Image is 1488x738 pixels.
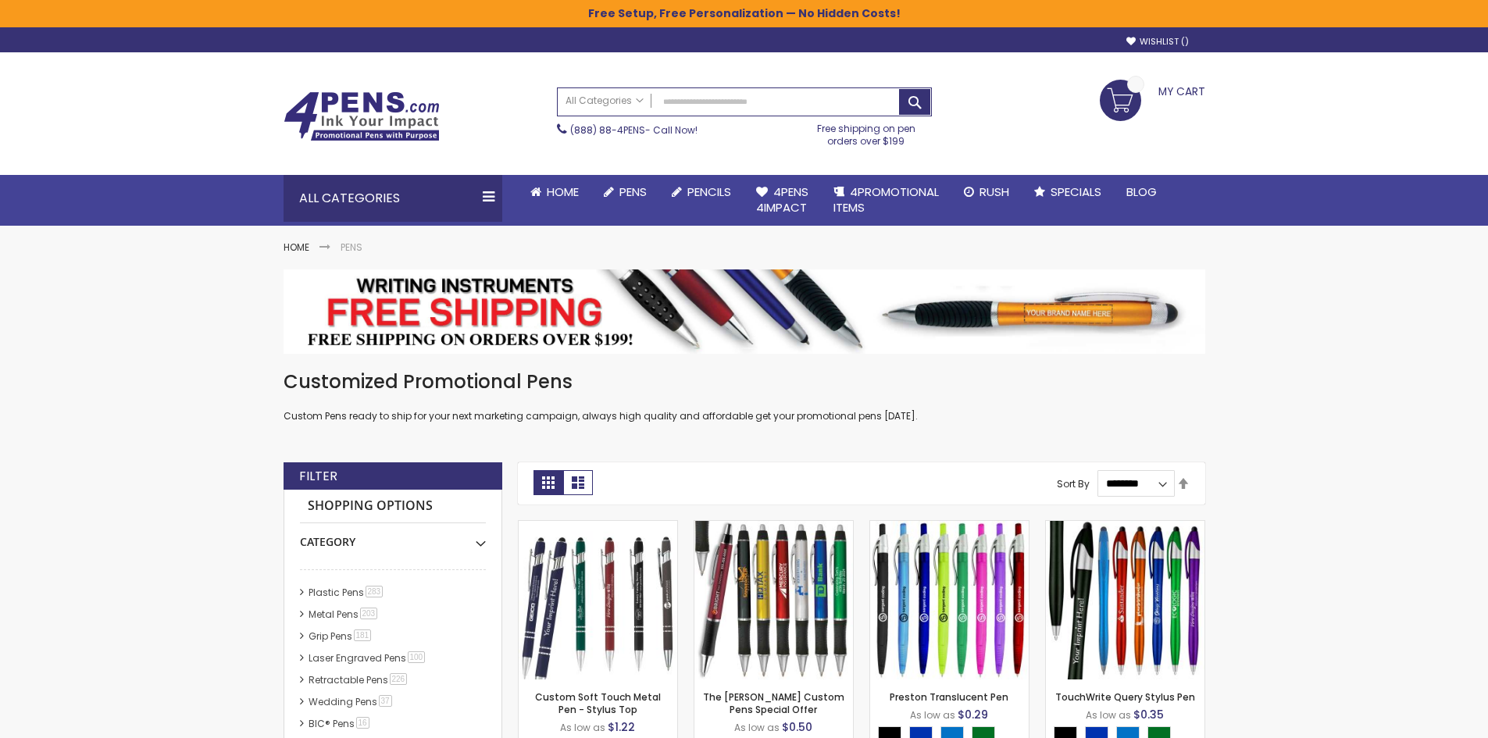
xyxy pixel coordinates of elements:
a: The [PERSON_NAME] Custom Pens Special Offer [703,690,844,716]
a: 4Pens4impact [744,175,821,226]
a: Custom Soft Touch Metal Pen - Stylus Top [519,520,677,533]
a: Laser Engraved Pens100 [305,651,431,665]
a: Custom Soft Touch Metal Pen - Stylus Top [535,690,661,716]
div: Free shipping on pen orders over $199 [801,116,932,148]
span: 16 [356,717,369,729]
span: Pencils [687,184,731,200]
span: Specials [1051,184,1101,200]
img: TouchWrite Query Stylus Pen [1046,521,1204,679]
span: 4Pens 4impact [756,184,808,216]
img: 4Pens Custom Pens and Promotional Products [284,91,440,141]
a: Home [284,241,309,254]
span: 100 [408,651,426,663]
strong: Grid [533,470,563,495]
a: Pencils [659,175,744,209]
a: Metal Pens203 [305,608,384,621]
a: Retractable Pens226 [305,673,413,686]
img: Pens [284,269,1205,354]
strong: Shopping Options [300,490,486,523]
span: Home [547,184,579,200]
span: $1.22 [608,719,635,735]
span: 203 [360,608,378,619]
a: Wishlist [1126,36,1189,48]
div: All Categories [284,175,502,222]
a: BIC® Pens16 [305,717,375,730]
span: $0.29 [958,707,988,722]
span: $0.35 [1133,707,1164,722]
strong: Filter [299,468,337,485]
a: TouchWrite Query Stylus Pen [1055,690,1195,704]
a: Home [518,175,591,209]
span: As low as [1086,708,1131,722]
div: Category [300,523,486,550]
span: 4PROMOTIONAL ITEMS [833,184,939,216]
strong: Pens [341,241,362,254]
a: Rush [951,175,1022,209]
span: Rush [980,184,1009,200]
a: Grip Pens181 [305,629,377,643]
a: All Categories [558,88,651,114]
a: Blog [1114,175,1169,209]
span: As low as [910,708,955,722]
a: TouchWrite Query Stylus Pen [1046,520,1204,533]
span: 181 [354,629,372,641]
span: 283 [366,586,384,597]
a: Plastic Pens283 [305,586,389,599]
span: As low as [734,721,780,734]
a: 4PROMOTIONALITEMS [821,175,951,226]
span: 226 [390,673,408,685]
a: (888) 88-4PENS [570,123,645,137]
div: Custom Pens ready to ship for your next marketing campaign, always high quality and affordable ge... [284,369,1205,423]
span: Pens [619,184,647,200]
span: As low as [560,721,605,734]
a: Preston Translucent Pen [870,520,1029,533]
h1: Customized Promotional Pens [284,369,1205,394]
a: The Barton Custom Pens Special Offer [694,520,853,533]
label: Sort By [1057,476,1090,490]
span: $0.50 [782,719,812,735]
a: Pens [591,175,659,209]
span: Blog [1126,184,1157,200]
img: The Barton Custom Pens Special Offer [694,521,853,679]
span: All Categories [566,94,644,107]
a: Wedding Pens37 [305,695,398,708]
a: Specials [1022,175,1114,209]
a: Preston Translucent Pen [890,690,1008,704]
img: Custom Soft Touch Metal Pen - Stylus Top [519,521,677,679]
span: - Call Now! [570,123,698,137]
span: 37 [379,695,392,707]
img: Preston Translucent Pen [870,521,1029,679]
